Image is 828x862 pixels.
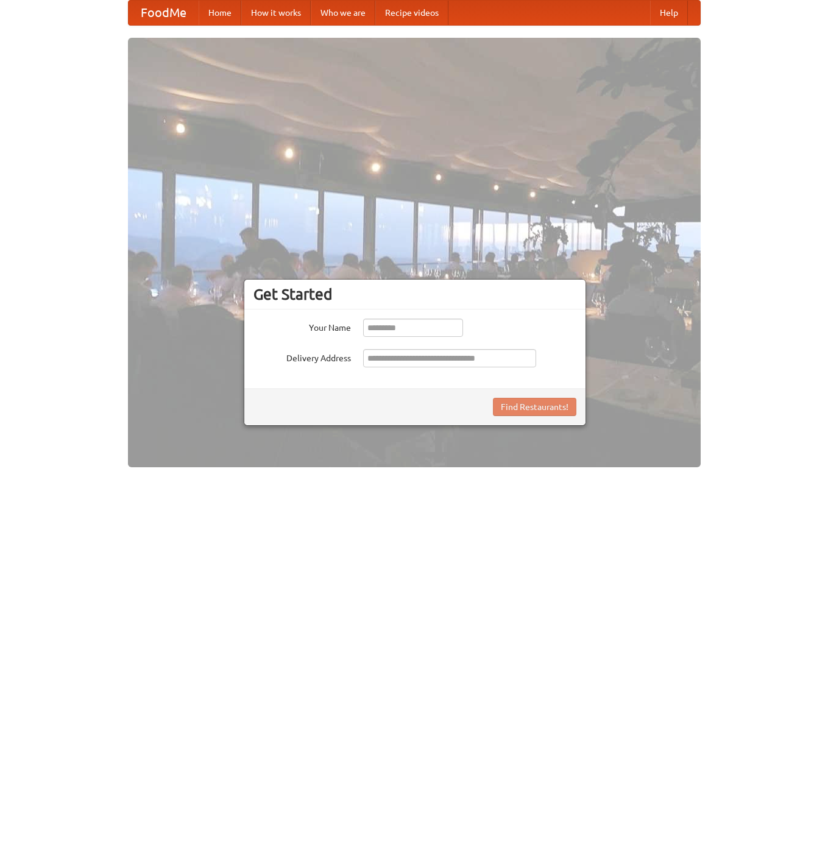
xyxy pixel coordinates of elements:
[253,349,351,364] label: Delivery Address
[253,319,351,334] label: Your Name
[650,1,688,25] a: Help
[253,285,576,303] h3: Get Started
[311,1,375,25] a: Who we are
[241,1,311,25] a: How it works
[493,398,576,416] button: Find Restaurants!
[129,1,199,25] a: FoodMe
[375,1,448,25] a: Recipe videos
[199,1,241,25] a: Home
